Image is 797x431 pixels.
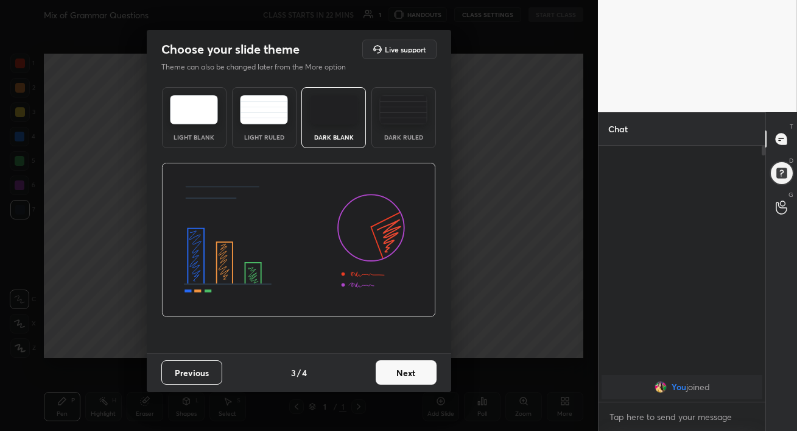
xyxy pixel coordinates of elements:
h4: / [297,366,301,379]
img: lightRuledTheme.5fabf969.svg [240,95,288,124]
div: Dark Ruled [379,134,428,140]
p: T [790,122,793,131]
img: lightTheme.e5ed3b09.svg [170,95,218,124]
span: joined [686,382,709,392]
button: Next [376,360,437,385]
img: darkThemeBanner.d06ce4a2.svg [161,163,436,318]
div: Light Blank [170,134,219,140]
img: darkRuledTheme.de295e13.svg [379,95,427,124]
p: Chat [599,113,637,145]
div: Light Ruled [240,134,289,140]
div: Dark Blank [309,134,358,140]
h5: Live support [385,46,426,53]
p: G [788,190,793,199]
p: D [789,156,793,165]
img: darkTheme.f0cc69e5.svg [310,95,358,124]
img: e87f9364b6334989b9353f85ea133ed3.jpg [654,381,666,393]
button: Previous [161,360,222,385]
p: Theme can also be changed later from the More option [161,62,359,73]
span: You [671,382,686,392]
h4: 4 [302,366,307,379]
div: grid [599,372,765,402]
h4: 3 [291,366,296,379]
h2: Choose your slide theme [161,41,300,57]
